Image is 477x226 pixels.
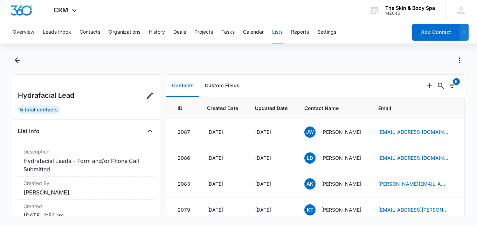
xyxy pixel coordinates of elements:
[291,21,309,43] button: Reports
[54,6,68,14] span: CRM
[207,104,238,112] span: Created Date
[178,104,190,112] span: ID
[12,55,23,66] button: Back
[18,105,60,114] div: 5 Total Contacts
[18,127,40,135] h4: List Info
[304,152,316,164] span: LD
[378,180,448,187] a: [PERSON_NAME][EMAIL_ADDRESS][PERSON_NAME][DOMAIN_NAME]
[321,128,361,136] p: [PERSON_NAME]
[321,180,361,187] p: [PERSON_NAME]
[255,206,288,213] div: [DATE]
[23,203,150,210] dt: Created
[23,179,150,187] dt: Created By
[166,75,199,97] button: Contacts
[304,204,316,215] span: KT
[412,24,459,41] button: Add Contact
[18,90,74,101] h2: Hydrafacial Lead
[243,21,264,43] button: Calendar
[435,80,447,91] button: Search...
[255,180,288,187] div: [DATE]
[194,21,213,43] button: Projects
[178,128,190,136] div: 2087
[321,206,361,213] p: [PERSON_NAME]
[317,21,336,43] button: Settings
[385,5,435,11] div: account name
[79,21,100,43] button: Contacts
[23,188,150,197] dd: [PERSON_NAME]
[18,177,155,200] div: Created By[PERSON_NAME]
[178,180,190,187] div: 2083
[149,21,165,43] button: History
[109,21,140,43] button: Organizations
[255,104,288,112] span: Updated Date
[173,21,186,43] button: Deals
[18,145,155,177] div: DescriptionHydrafacial Leads - Form and/or Phone Call Submitted
[304,104,361,112] span: Contact Name
[178,154,190,162] div: 2086
[207,128,238,136] div: [DATE]
[272,21,283,43] button: Lists
[199,75,245,97] button: Custom Fields
[378,128,448,136] a: [EMAIL_ADDRESS][DOMAIN_NAME]
[23,157,150,173] dd: Hydrafacial Leads - Form and/or Phone Call Submitted
[378,206,448,213] a: [EMAIL_ADDRESS][PERSON_NAME][DOMAIN_NAME]
[144,125,155,137] button: Close
[378,104,448,112] span: Email
[454,55,465,66] button: Actions
[378,154,448,162] a: [EMAIL_ADDRESS][DOMAIN_NAME]
[207,180,238,187] div: [DATE]
[424,80,435,91] button: Add
[304,126,316,138] span: JW
[453,78,460,85] div: 5 items
[23,211,150,220] dd: [DATE] 2:51pm
[304,178,316,190] span: AK
[321,154,361,162] p: [PERSON_NAME]
[385,11,435,16] div: account id
[18,200,155,223] div: Created[DATE] 2:51pm
[13,21,34,43] button: Overview
[255,128,288,136] div: [DATE]
[178,206,190,213] div: 2079
[447,80,458,91] button: Filters
[255,154,288,162] div: [DATE]
[43,21,71,43] button: Leads Inbox
[221,21,235,43] button: Tasks
[23,148,150,155] dt: Description
[207,206,238,213] div: [DATE]
[207,154,238,162] div: [DATE]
